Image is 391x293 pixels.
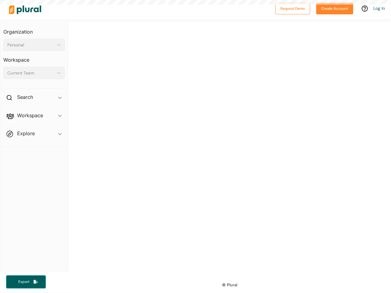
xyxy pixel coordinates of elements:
h3: Workspace [3,51,65,64]
h2: Search [17,94,33,100]
a: Request Demo [275,5,310,11]
div: Personal [7,42,55,48]
a: Log In [373,5,385,11]
button: Export [6,275,46,288]
button: Request Demo [275,3,310,14]
a: Create Account [316,5,353,11]
span: Export [14,279,34,284]
h3: Organization [3,23,65,36]
div: Current Team [7,70,55,76]
small: © Plural [222,283,237,287]
button: Create Account [316,3,353,14]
